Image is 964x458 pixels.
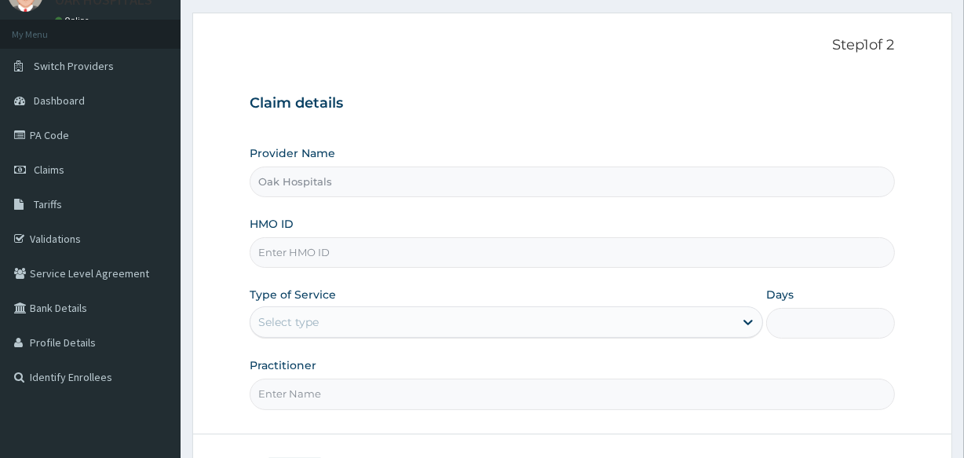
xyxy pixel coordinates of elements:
[250,216,294,232] label: HMO ID
[250,379,894,409] input: Enter Name
[250,37,894,54] p: Step 1 of 2
[258,314,319,330] div: Select type
[250,357,316,373] label: Practitioner
[34,197,62,211] span: Tariffs
[34,93,85,108] span: Dashboard
[250,95,894,112] h3: Claim details
[250,287,336,302] label: Type of Service
[250,237,894,268] input: Enter HMO ID
[34,163,64,177] span: Claims
[766,287,794,302] label: Days
[250,145,335,161] label: Provider Name
[34,59,114,73] span: Switch Providers
[55,15,93,26] a: Online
